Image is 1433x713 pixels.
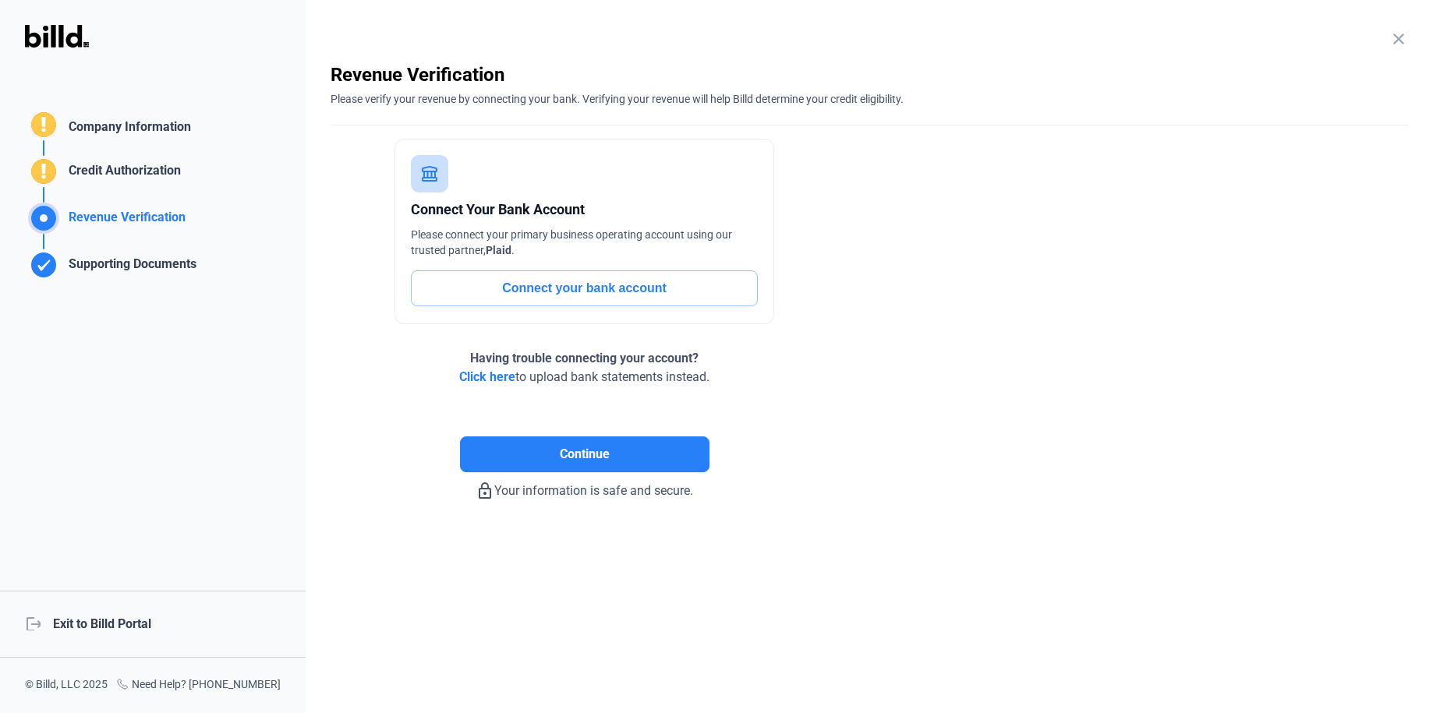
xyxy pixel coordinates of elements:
span: Continue [560,445,610,464]
mat-icon: close [1389,30,1408,48]
button: Connect your bank account [411,270,758,306]
div: Please verify your revenue by connecting your bank. Verifying your revenue will help Billd determ... [331,87,1408,107]
div: Supporting Documents [62,255,196,281]
span: Having trouble connecting your account? [470,351,699,365]
span: Plaid [486,244,511,256]
div: Revenue Verification [331,62,1408,87]
div: Your information is safe and secure. [331,472,838,500]
div: Please connect your primary business operating account using our trusted partner, . [411,227,758,258]
div: Company Information [62,118,191,140]
span: Click here [459,369,515,384]
img: Billd Logo [25,25,89,48]
mat-icon: lock_outline [476,482,494,500]
div: © Billd, LLC 2025 [25,676,108,694]
div: Credit Authorization [62,161,181,187]
mat-icon: logout [25,615,41,630]
div: to upload bank statements instead. [459,349,709,387]
div: Revenue Verification [62,208,186,234]
div: Need Help? [PHONE_NUMBER] [116,676,281,694]
button: Continue [460,436,709,472]
div: Connect Your Bank Account [411,199,758,221]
